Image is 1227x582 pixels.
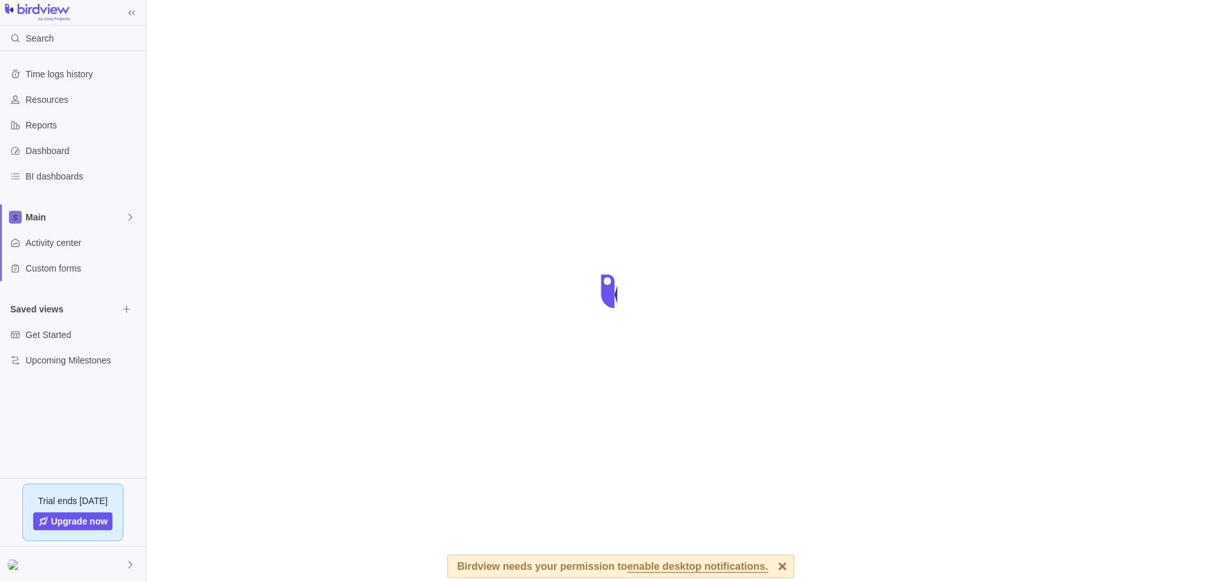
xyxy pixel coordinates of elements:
[5,4,70,22] img: logo
[51,515,108,528] span: Upgrade now
[26,262,141,275] span: Custom forms
[33,512,113,530] a: Upgrade now
[26,328,141,341] span: Get Started
[26,211,125,224] span: Main
[458,555,768,578] div: Birdview needs your permission to
[26,68,141,80] span: Time logs history
[26,119,141,132] span: Reports
[8,557,23,572] div: Peter Cataldo
[10,303,118,316] span: Saved views
[26,170,141,183] span: BI dashboards
[627,562,768,573] span: enable desktop notifications.
[118,300,135,318] span: Browse views
[38,494,108,507] span: Trial ends [DATE]
[8,560,23,570] img: Show
[588,266,639,317] div: loading
[26,236,141,249] span: Activity center
[26,354,141,367] span: Upcoming Milestones
[26,144,141,157] span: Dashboard
[26,93,141,106] span: Resources
[26,32,54,45] span: Search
